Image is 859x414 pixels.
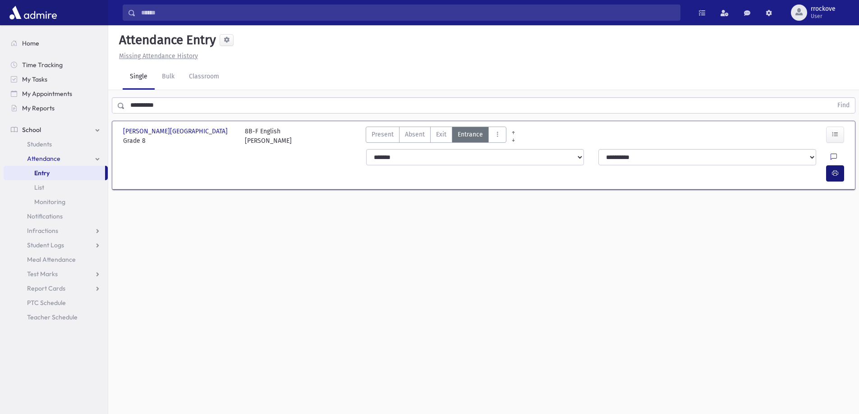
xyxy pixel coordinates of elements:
a: My Reports [4,101,108,115]
span: Present [372,130,394,139]
span: rrockove [811,5,836,13]
span: Entrance [458,130,483,139]
a: PTC Schedule [4,296,108,310]
span: Student Logs [27,241,64,249]
a: Teacher Schedule [4,310,108,324]
a: Report Cards [4,281,108,296]
h5: Attendance Entry [115,32,216,48]
a: Monitoring [4,195,108,209]
span: Time Tracking [22,61,63,69]
span: Infractions [27,227,58,235]
a: My Appointments [4,86,108,101]
a: School [4,123,108,137]
span: Notifications [27,212,63,220]
a: Students [4,137,108,151]
a: Meal Attendance [4,252,108,267]
span: Absent [405,130,425,139]
span: [PERSON_NAME][GEOGRAPHIC_DATA] [123,127,230,136]
u: Missing Attendance History [119,52,198,60]
span: My Appointments [22,90,72,98]
span: Test Marks [27,270,58,278]
a: Time Tracking [4,58,108,72]
span: Attendance [27,155,60,163]
a: Student Logs [4,238,108,252]
span: Monitoring [34,198,65,206]
input: Search [136,5,680,21]
span: User [811,13,836,20]
span: List [34,183,44,191]
div: 8B-F English [PERSON_NAME] [245,127,292,146]
span: My Reports [22,104,55,112]
span: Entry [34,169,50,177]
a: Single [123,64,155,90]
img: AdmirePro [7,4,59,22]
span: Students [27,140,52,148]
a: Missing Attendance History [115,52,198,60]
a: Notifications [4,209,108,223]
a: Test Marks [4,267,108,281]
button: Find [832,98,855,113]
a: Home [4,36,108,50]
div: AttTypes [366,127,506,146]
a: Infractions [4,223,108,238]
a: Classroom [182,64,226,90]
a: My Tasks [4,72,108,86]
span: School [22,126,41,134]
span: Home [22,39,39,47]
span: Exit [436,130,446,139]
a: List [4,180,108,195]
span: Meal Attendance [27,255,76,264]
span: PTC Schedule [27,299,66,307]
span: Grade 8 [123,136,236,146]
span: Teacher Schedule [27,313,78,321]
a: Entry [4,166,105,180]
span: Report Cards [27,284,65,292]
a: Attendance [4,151,108,166]
a: Bulk [155,64,182,90]
span: My Tasks [22,75,47,83]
